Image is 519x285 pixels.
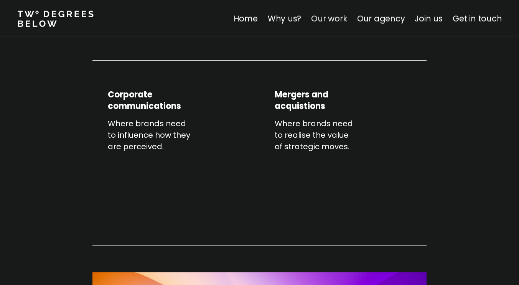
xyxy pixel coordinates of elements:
[275,118,368,152] p: Where brands need to realise the value of strategic moves.
[267,13,301,24] a: Why us?
[311,13,347,24] a: Our work
[453,13,502,24] a: Get in touch
[108,118,201,152] p: Where brands need to influence how they are perceived.
[233,13,257,24] a: Home
[357,13,405,24] a: Our agency
[275,77,328,112] h4: Mergers and acquistions
[415,13,443,24] a: Join us
[108,77,181,112] h4: Corporate communications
